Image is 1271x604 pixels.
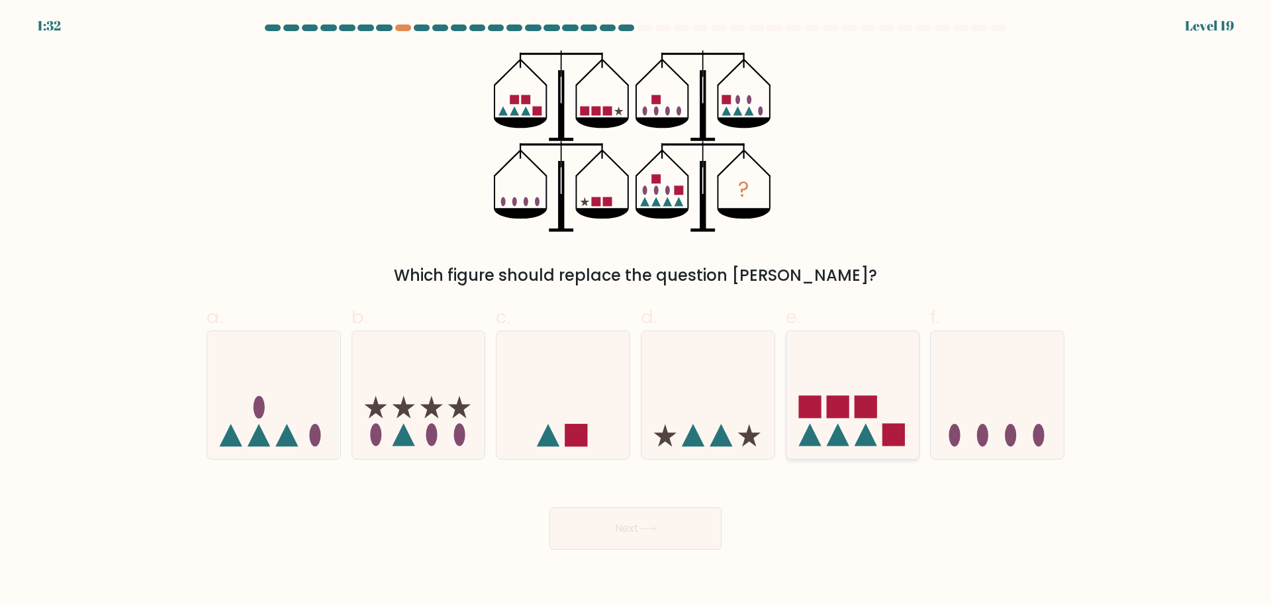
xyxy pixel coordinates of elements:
[37,16,61,36] div: 1:32
[352,304,367,330] span: b.
[786,304,800,330] span: e.
[214,264,1057,287] div: Which figure should replace the question [PERSON_NAME]?
[207,304,222,330] span: a.
[549,507,722,550] button: Next
[738,174,749,204] tspan: ?
[641,304,657,330] span: d.
[1185,16,1234,36] div: Level 19
[930,304,939,330] span: f.
[496,304,510,330] span: c.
